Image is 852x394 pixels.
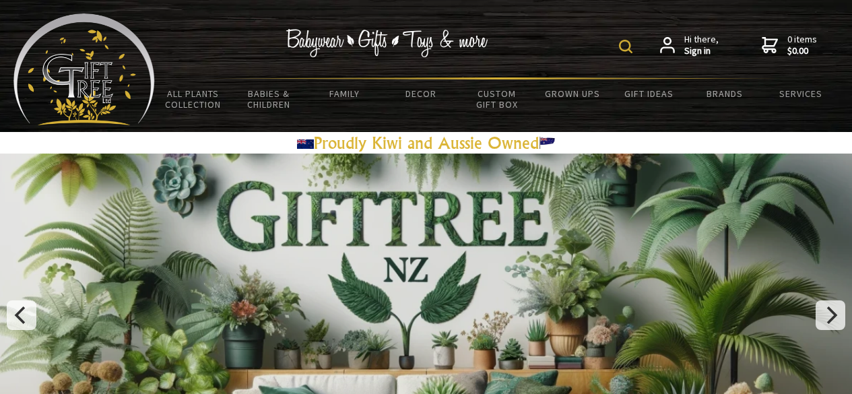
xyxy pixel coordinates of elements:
[383,79,459,108] a: Decor
[155,79,231,119] a: All Plants Collection
[307,79,383,108] a: Family
[684,45,719,57] strong: Sign in
[619,40,632,53] img: product search
[787,45,817,57] strong: $0.00
[7,300,36,330] button: Previous
[660,34,719,57] a: Hi there,Sign in
[459,79,535,119] a: Custom Gift Box
[686,79,762,108] a: Brands
[231,79,307,119] a: Babies & Children
[816,300,845,330] button: Next
[762,34,817,57] a: 0 items$0.00
[684,34,719,57] span: Hi there,
[787,33,817,57] span: 0 items
[286,29,488,57] img: Babywear - Gifts - Toys & more
[535,79,611,108] a: Grown Ups
[13,13,155,125] img: Babyware - Gifts - Toys and more...
[762,79,839,108] a: Services
[611,79,687,108] a: Gift Ideas
[297,133,556,153] a: Proudly Kiwi and Aussie Owned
